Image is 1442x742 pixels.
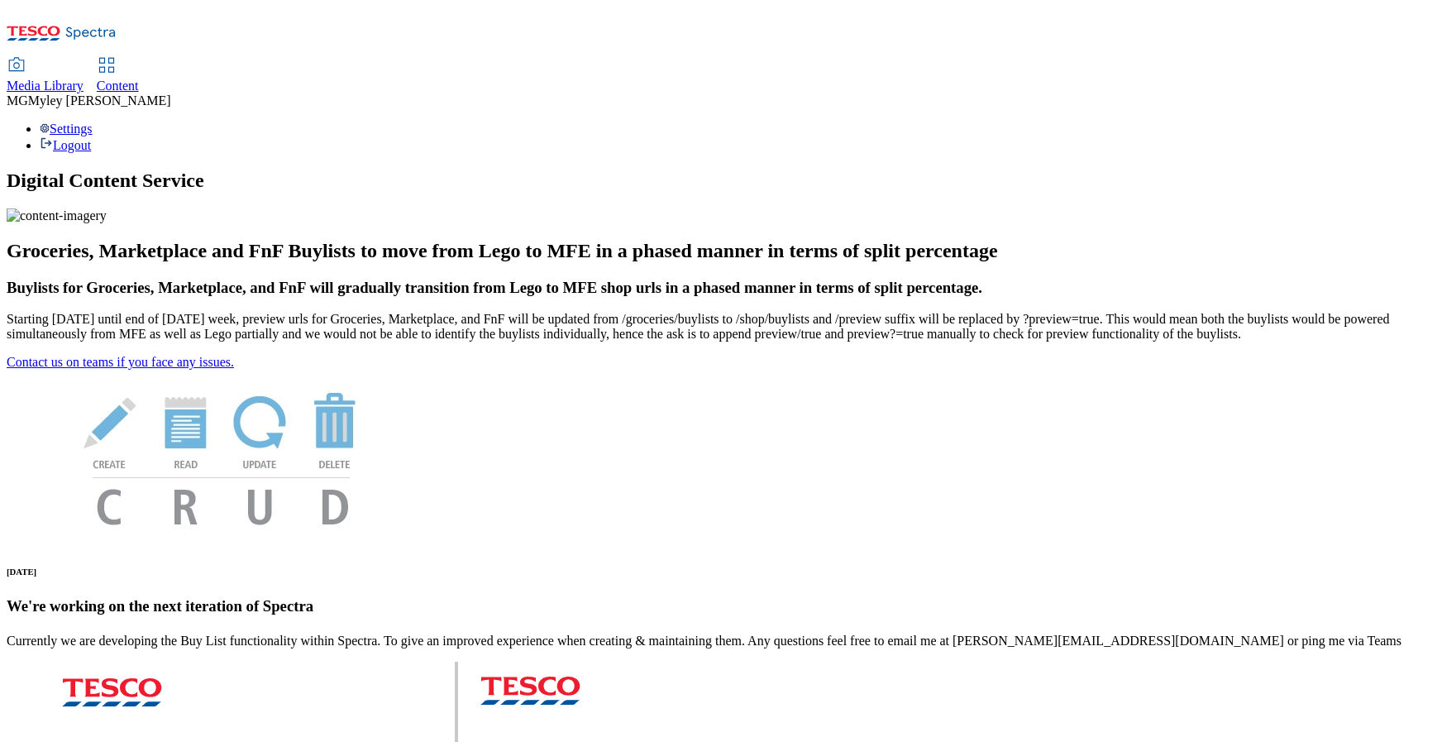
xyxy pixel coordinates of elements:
[7,59,84,93] a: Media Library
[7,93,28,108] span: MG
[7,355,234,369] a: Contact us on teams if you face any issues.
[7,567,1435,577] h6: [DATE]
[7,279,1435,297] h3: Buylists for Groceries, Marketplace, and FnF will gradually transition from Lego to MFE shop urls...
[97,79,139,93] span: Content
[28,93,171,108] span: Myley [PERSON_NAME]
[7,370,437,543] img: News Image
[7,312,1435,342] p: Starting [DATE] until end of [DATE] week, preview urls for Groceries, Marketplace, and FnF will b...
[40,122,93,136] a: Settings
[97,59,139,93] a: Content
[7,79,84,93] span: Media Library
[7,240,1435,262] h2: Groceries, Marketplace and FnF Buylists to move from Lego to MFE in a phased manner in terms of s...
[7,597,1435,615] h3: We're working on the next iteration of Spectra
[7,208,107,223] img: content-imagery
[7,634,1435,649] p: Currently we are developing the Buy List functionality within Spectra. To give an improved experi...
[40,138,91,152] a: Logout
[7,170,1435,192] h1: Digital Content Service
